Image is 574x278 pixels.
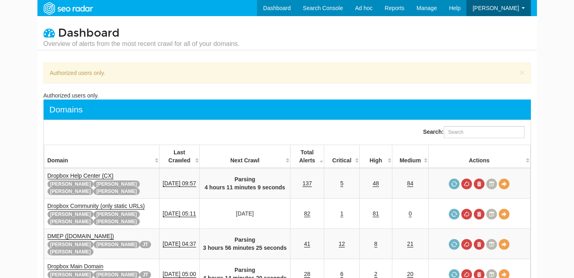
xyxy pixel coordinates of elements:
span: Help [449,5,461,11]
a: Request a crawl [449,209,460,220]
a: 12 [339,241,345,247]
button: × [520,68,524,77]
span: [PERSON_NAME] [48,241,94,248]
th: Critical: activate to sort column descending [324,145,359,168]
a: 41 [304,241,311,247]
input: Search: [444,126,524,138]
span: [PERSON_NAME] [48,248,94,255]
th: High: activate to sort column descending [359,145,392,168]
th: Last Crawled: activate to sort column descending [159,145,199,168]
small: Overview of alerts from the most recent crawl for all of your domains. [44,39,240,48]
span: [PERSON_NAME] [48,188,94,195]
a: Delete most recent audit [474,239,485,250]
th: Actions: activate to sort column ascending [428,145,530,168]
span: Manage [417,5,437,11]
a: View Domain Overview [499,209,510,220]
a: 81 [373,210,379,217]
span: [PERSON_NAME] [48,180,94,188]
a: Cancel in-progress audit [461,209,472,220]
a: DMEP ([DOMAIN_NAME]) [48,233,114,240]
a: Dropbox Main Domain [48,263,104,270]
a: 8 [374,241,377,247]
a: 48 [373,180,379,187]
a: Cancel in-progress audit [461,178,472,189]
img: SEORadar [40,1,96,16]
a: View Domain Overview [499,239,510,250]
a: 82 [304,210,311,217]
a: Dropbox Community (only static URLs) [48,203,145,210]
a: View Domain Overview [499,178,510,189]
div: Domains [50,104,83,116]
a: Crawl History [486,178,497,189]
a: Delete most recent audit [474,209,485,220]
a: Crawl History [486,209,497,220]
span: [PERSON_NAME] [93,241,140,248]
a: Delete most recent audit [474,178,485,189]
a: 84 [407,180,414,187]
a: Request a crawl [449,178,460,189]
a: [DATE] 09:57 [163,180,196,187]
th: Total Alerts: activate to sort column ascending [290,145,324,168]
span: JT [140,241,151,248]
th: Domain: activate to sort column ascending [44,145,159,168]
span: Dashboard [58,26,120,40]
strong: Parsing 4 hours 11 minutes 9 seconds [205,176,285,191]
a: 20 [407,271,414,278]
a: [DATE] 05:00 [163,271,196,278]
a: Request a crawl [449,239,460,250]
td: [DATE] [200,199,290,229]
span: [PERSON_NAME] [472,5,519,11]
th: Medium: activate to sort column descending [392,145,428,168]
span: [PERSON_NAME] [93,180,140,188]
span: Ad hoc [355,5,373,11]
a: Cancel in-progress audit [461,239,472,250]
a: Dropbox Help Center (CX) [48,172,114,179]
span: Reports [385,5,404,11]
div: Authorized users only. [44,91,531,100]
a: 5 [340,180,344,187]
a: [DATE] 04:37 [163,241,196,247]
th: Next Crawl: activate to sort column descending [200,145,290,168]
a: 2 [374,271,377,278]
a: 6 [340,271,344,278]
a: 28 [304,271,311,278]
span: [PERSON_NAME] [93,218,140,225]
a: [DATE] 05:11 [163,210,196,217]
a: 0 [409,210,412,217]
label: Search: [423,126,524,138]
i:  [44,27,55,38]
a: Crawl History [486,239,497,250]
a: 1 [340,210,344,217]
span: [PERSON_NAME] [48,218,94,225]
span: [PERSON_NAME] [48,211,94,218]
strong: Parsing 3 hours 56 minutes 25 seconds [203,237,287,251]
a: 137 [303,180,312,187]
div: Authorized users only. [44,62,531,83]
span: [PERSON_NAME] [93,188,140,195]
a: 21 [407,241,414,247]
span: [PERSON_NAME] [93,211,140,218]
